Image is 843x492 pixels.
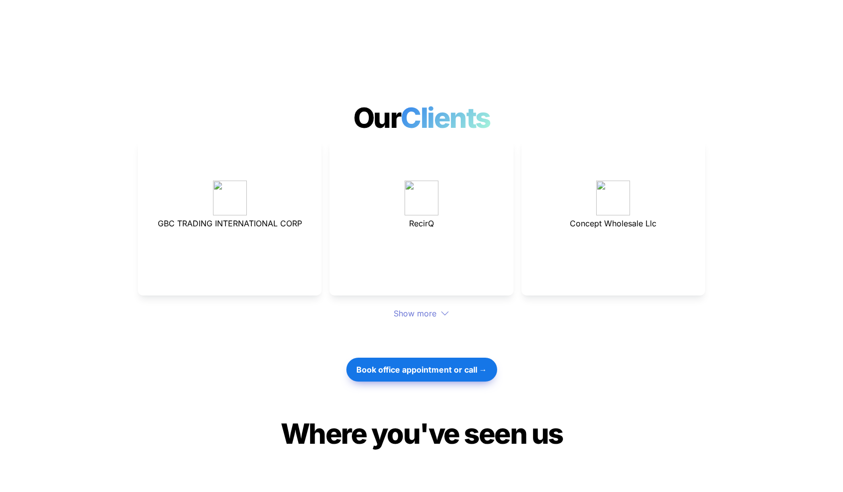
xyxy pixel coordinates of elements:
[356,365,487,375] strong: Book office appointment or call →
[346,358,497,382] button: Book office appointment or call →
[281,417,563,451] span: Where you've seen us
[138,307,705,319] div: Show more
[158,218,302,228] span: GBC TRADING INTERNATIONAL CORP
[383,462,460,474] span: Join 1000+ happ
[409,218,434,228] span: RecirQ
[401,101,496,135] span: Clients
[570,218,656,228] span: Concept Wholesale Llc
[346,353,497,387] a: Book office appointment or call →
[353,101,401,135] span: Our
